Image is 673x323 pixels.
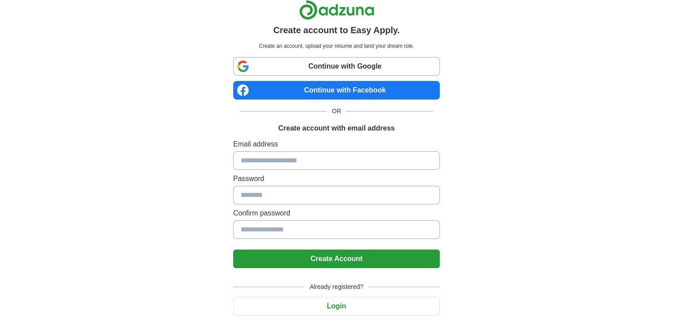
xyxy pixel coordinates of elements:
a: Continue with Facebook [233,81,440,100]
h1: Create account with email address [278,123,395,134]
a: Login [233,302,440,310]
label: Password [233,173,440,184]
button: Login [233,297,440,315]
button: Create Account [233,250,440,268]
label: Email address [233,139,440,150]
label: Confirm password [233,208,440,219]
span: Already registered? [304,282,369,292]
a: Continue with Google [233,57,440,76]
p: Create an account, upload your resume and land your dream role. [235,42,438,50]
h1: Create account to Easy Apply. [273,23,400,37]
span: OR [327,107,346,116]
